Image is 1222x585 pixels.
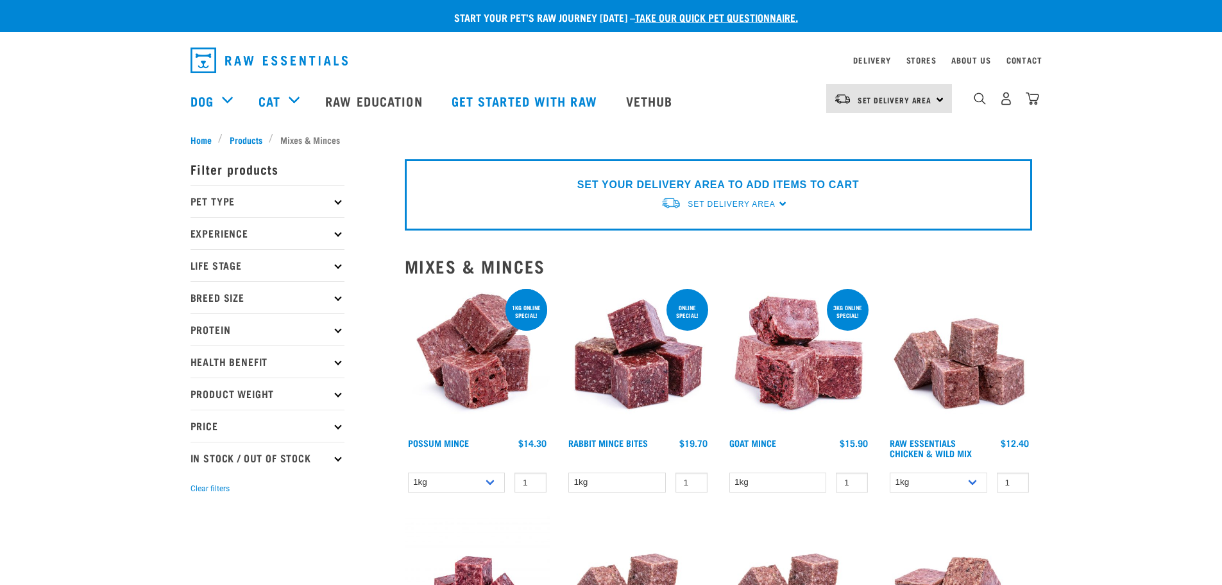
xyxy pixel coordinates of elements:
[836,473,868,493] input: 1
[974,92,986,105] img: home-icon-1@2x.png
[191,483,230,494] button: Clear filters
[887,286,1032,432] img: Pile Of Cubed Chicken Wild Meat Mix
[191,249,344,281] p: Life Stage
[259,91,280,110] a: Cat
[191,281,344,313] p: Breed Size
[505,298,547,325] div: 1kg online special!
[223,133,269,146] a: Products
[997,473,1029,493] input: 1
[999,92,1013,105] img: user.png
[180,42,1042,78] nav: dropdown navigation
[191,378,344,410] p: Product Weight
[679,438,708,448] div: $19.70
[729,441,776,445] a: Goat Mince
[191,153,344,185] p: Filter products
[230,133,262,146] span: Products
[568,441,648,445] a: Rabbit Mince Bites
[191,217,344,249] p: Experience
[853,58,890,62] a: Delivery
[191,185,344,217] p: Pet Type
[312,75,438,127] a: Raw Education
[906,58,937,62] a: Stores
[951,58,990,62] a: About Us
[191,313,344,345] p: Protein
[1001,438,1029,448] div: $12.40
[840,438,868,448] div: $15.90
[858,98,932,102] span: Set Delivery Area
[613,75,689,127] a: Vethub
[1026,92,1039,105] img: home-icon@2x.png
[191,48,348,73] img: Raw Essentials Logo
[191,91,214,110] a: Dog
[408,441,469,445] a: Possum Mince
[405,256,1032,276] h2: Mixes & Minces
[834,93,851,105] img: van-moving.png
[577,177,859,193] p: SET YOUR DELIVERY AREA TO ADD ITEMS TO CART
[514,473,547,493] input: 1
[827,298,869,325] div: 3kg online special!
[191,133,1032,146] nav: breadcrumbs
[405,286,550,432] img: 1102 Possum Mince 01
[518,438,547,448] div: $14.30
[688,200,775,209] span: Set Delivery Area
[191,410,344,442] p: Price
[191,345,344,378] p: Health Benefit
[635,14,798,20] a: take our quick pet questionnaire.
[191,442,344,474] p: In Stock / Out Of Stock
[565,286,711,432] img: Whole Minced Rabbit Cubes 01
[191,133,219,146] a: Home
[439,75,613,127] a: Get started with Raw
[890,441,972,455] a: Raw Essentials Chicken & Wild Mix
[726,286,872,432] img: 1077 Wild Goat Mince 01
[661,196,681,210] img: van-moving.png
[191,133,212,146] span: Home
[675,473,708,493] input: 1
[1006,58,1042,62] a: Contact
[666,298,708,325] div: ONLINE SPECIAL!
